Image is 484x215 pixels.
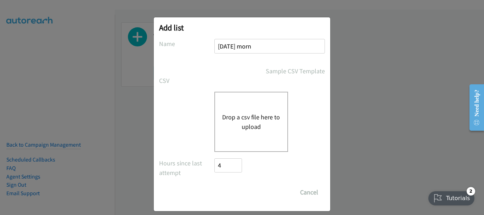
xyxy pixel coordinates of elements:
h2: Add list [159,23,325,33]
button: Cancel [293,185,325,199]
label: Hours since last attempt [159,158,214,177]
label: CSV [159,76,214,85]
label: Name [159,39,214,49]
button: Drop a csv file here to upload [222,112,280,131]
iframe: Resource Center [463,79,484,136]
a: Sample CSV Template [266,66,325,76]
iframe: Checklist [424,184,479,210]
